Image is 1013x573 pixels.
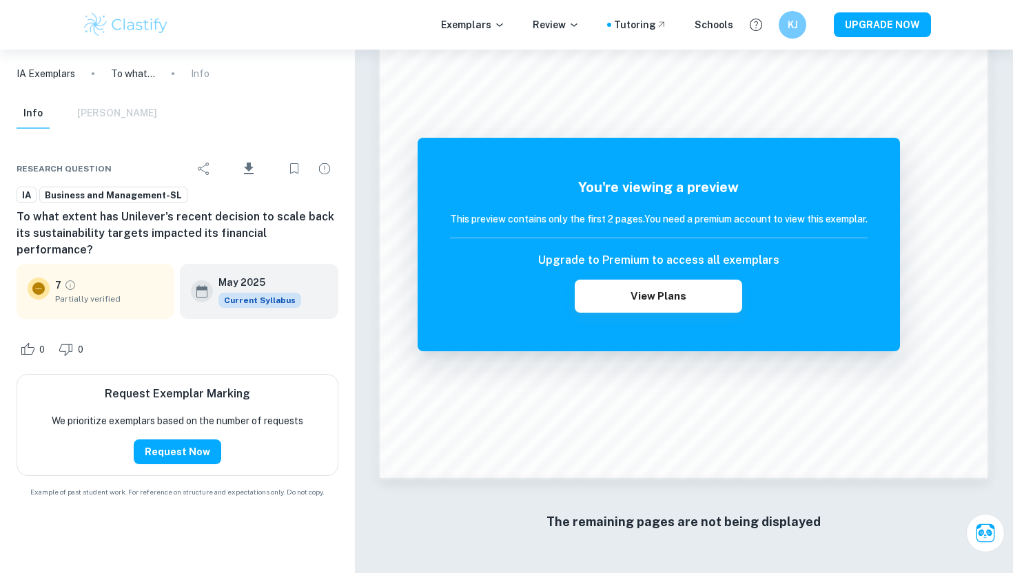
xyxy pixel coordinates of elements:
[17,163,112,175] span: Research question
[17,98,50,129] button: Info
[221,151,278,187] div: Download
[311,155,338,183] div: Report issue
[450,211,868,227] h6: This preview contains only the first 2 pages. You need a premium account to view this exemplar.
[82,11,170,39] img: Clastify logo
[17,487,338,497] span: Example of past student work. For reference on structure and expectations only. Do not copy.
[191,66,209,81] p: Info
[407,512,960,532] h6: The remaining pages are not being displayed
[111,66,155,81] p: To what extent has Unilever's recent decision to scale back its sustainability targets impacted i...
[218,293,301,308] span: Current Syllabus
[614,17,667,32] a: Tutoring
[575,280,741,313] button: View Plans
[17,338,52,360] div: Like
[105,386,250,402] h6: Request Exemplar Marking
[190,155,218,183] div: Share
[695,17,733,32] a: Schools
[218,275,290,290] h6: May 2025
[32,343,52,357] span: 0
[17,66,75,81] a: IA Exemplars
[55,338,91,360] div: Dislike
[64,279,76,291] a: Grade partially verified
[52,413,303,428] p: We prioritize exemplars based on the number of requests
[779,11,806,39] button: KJ
[218,293,301,308] div: This exemplar is based on the current syllabus. Feel free to refer to it for inspiration/ideas wh...
[40,189,187,202] span: Business and Management-SL
[55,278,61,293] p: 7
[966,514,1005,552] button: Ask Clai
[17,189,36,202] span: IA
[280,155,308,183] div: Bookmark
[441,17,505,32] p: Exemplars
[834,12,931,37] button: UPGRADE NOW
[39,187,187,204] a: Business and Management-SL
[533,17,580,32] p: Review
[17,187,37,204] a: IA
[538,252,779,269] h6: Upgrade to Premium to access all exemplars
[785,17,801,32] h6: KJ
[744,13,768,37] button: Help and Feedback
[55,293,163,305] span: Partially verified
[450,177,868,198] h5: You're viewing a preview
[70,343,91,357] span: 0
[17,209,338,258] h6: To what extent has Unilever's recent decision to scale back its sustainability targets impacted i...
[134,439,221,464] button: Request Now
